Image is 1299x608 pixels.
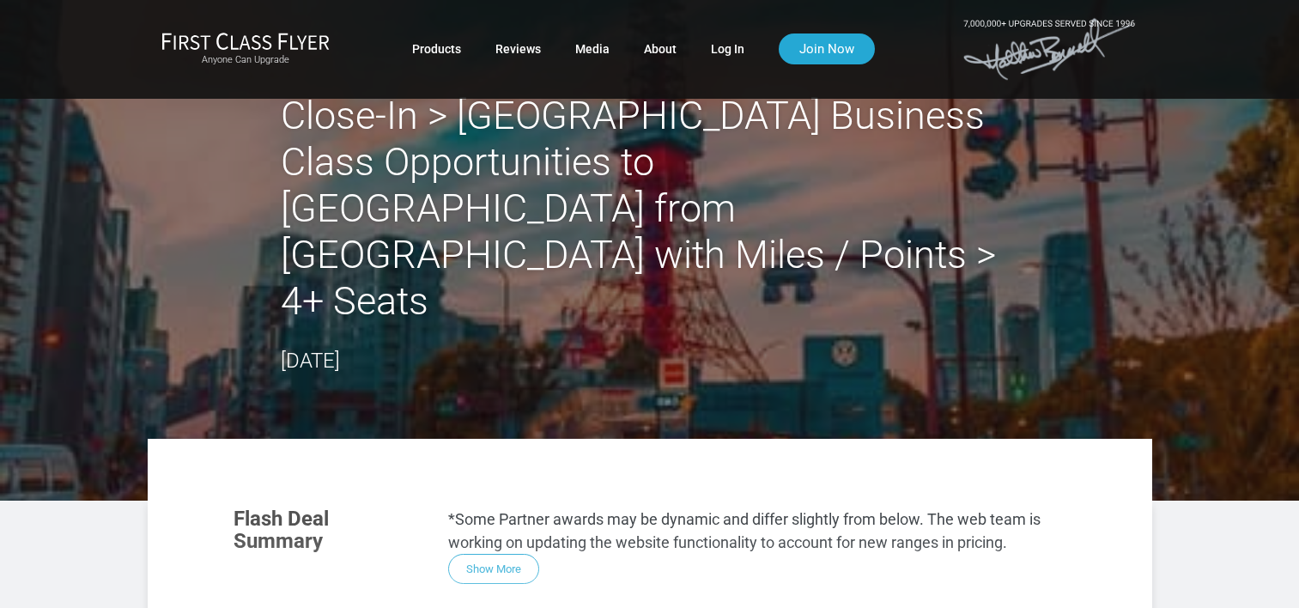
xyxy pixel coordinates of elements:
[711,33,744,64] a: Log In
[779,33,875,64] a: Join Now
[161,32,330,66] a: First Class FlyerAnyone Can Upgrade
[412,33,461,64] a: Products
[234,508,422,553] h3: Flash Deal Summary
[161,32,330,50] img: First Class Flyer
[575,33,610,64] a: Media
[281,93,1019,325] h2: Close-In > [GEOGRAPHIC_DATA] Business Class Opportunities to [GEOGRAPHIC_DATA] from [GEOGRAPHIC_D...
[644,33,677,64] a: About
[448,508,1066,554] p: *Some Partner awards may be dynamic and differ slightly from below. The web team is working on up...
[161,54,330,66] small: Anyone Can Upgrade
[281,349,340,373] time: [DATE]
[495,33,541,64] a: Reviews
